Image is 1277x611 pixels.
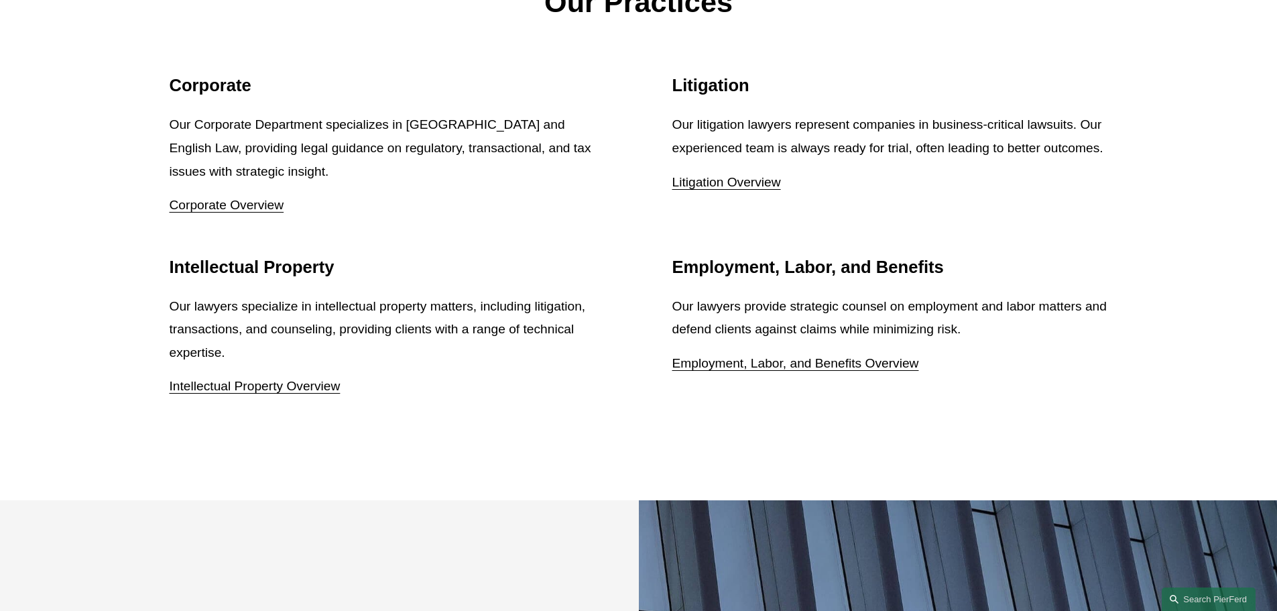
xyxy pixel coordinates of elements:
a: Intellectual Property Overview [170,379,341,393]
h2: Litigation [672,75,1108,96]
a: Corporate Overview [170,198,284,212]
h2: Corporate [170,75,605,96]
a: Litigation Overview [672,175,781,189]
p: Our litigation lawyers represent companies in business-critical lawsuits. Our experienced team is... [672,113,1108,160]
p: Our lawyers provide strategic counsel on employment and labor matters and defend clients against ... [672,295,1108,341]
a: Search this site [1162,588,1256,611]
h2: Employment, Labor, and Benefits [672,257,1108,278]
p: Our lawyers specialize in intellectual property matters, including litigation, transactions, and ... [170,295,605,365]
h2: Intellectual Property [170,257,605,278]
a: Employment, Labor, and Benefits Overview [672,356,919,370]
p: Our Corporate Department specializes in [GEOGRAPHIC_DATA] and English Law, providing legal guidan... [170,113,605,183]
